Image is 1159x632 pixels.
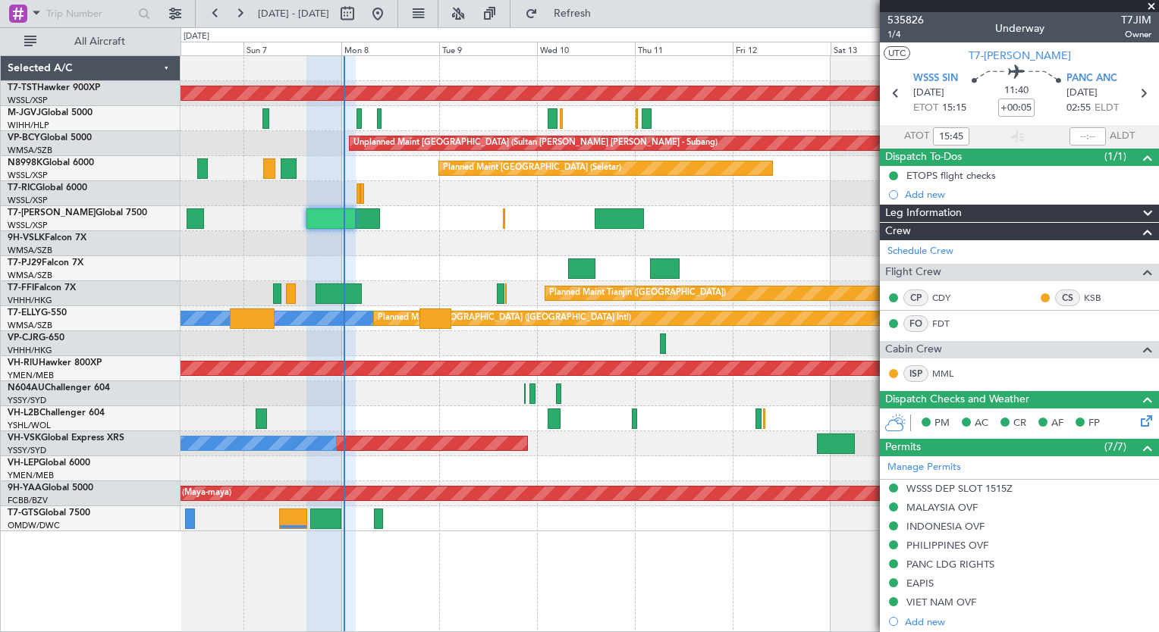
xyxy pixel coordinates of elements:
div: Underway [995,20,1044,36]
span: T7-ELLY [8,308,41,318]
a: 9H-YAAGlobal 5000 [8,483,93,493]
span: ETOT [913,101,938,116]
a: WSSL/XSP [8,95,48,106]
span: [DATE] - [DATE] [258,7,329,20]
button: Refresh [518,2,609,26]
span: Dispatch To-Dos [885,149,962,166]
span: PM [934,416,950,431]
span: ATOT [904,129,929,144]
div: Tue 9 [439,42,537,55]
div: WSSS DEP SLOT 1515Z [906,482,1013,495]
div: Add new [905,188,1151,201]
span: VH-L2B [8,408,39,418]
a: N8998KGlobal 6000 [8,158,94,167]
span: 9H-YAA [8,483,42,493]
input: --:-- [933,127,969,145]
button: UTC [884,46,910,60]
span: 9H-VSLK [8,233,45,242]
div: EAPIS [906,577,934,590]
div: [DATE] [184,30,209,43]
span: Leg Information [885,205,962,222]
span: PANC ANC [1066,71,1117,86]
div: FO [903,315,928,332]
a: N604AUChallenger 604 [8,383,110,393]
span: VH-VSK [8,433,41,443]
span: VH-LEP [8,458,39,468]
div: CP [903,289,928,306]
a: VH-RIUHawker 800XP [8,358,102,368]
a: T7-TSTHawker 900XP [8,83,100,92]
a: T7-FFIFalcon 7X [8,283,76,293]
a: T7-GTSGlobal 7500 [8,508,90,518]
a: YSHL/WOL [8,420,51,431]
div: Unplanned Maint [GEOGRAPHIC_DATA] (Sultan [PERSON_NAME] [PERSON_NAME] - Subang) [353,132,718,155]
div: Planned Maint [GEOGRAPHIC_DATA] ([GEOGRAPHIC_DATA] Intl) [378,307,631,330]
span: T7-TST [8,83,37,92]
a: YSSY/SYD [8,445,46,456]
div: Fri 12 [733,42,831,55]
a: FCBB/BZV [8,495,48,506]
span: [DATE] [913,86,944,101]
a: 9H-VSLKFalcon 7X [8,233,86,242]
span: Flight Crew [885,264,941,281]
div: Mon 8 [341,42,439,55]
span: T7-RIC [8,183,36,192]
div: Sat 13 [831,42,928,55]
span: AC [975,416,988,431]
a: VH-L2BChallenger 604 [8,408,105,418]
span: VH-RIU [8,358,39,368]
a: OMDW/DWC [8,520,60,531]
a: T7-RICGlobal 6000 [8,183,87,192]
div: PANC LDG RIGHTS [906,558,994,571]
button: All Aircraft [17,30,165,54]
a: VH-VSKGlobal Express XRS [8,433,124,443]
a: WMSA/SZB [8,145,52,156]
span: 02:55 [1066,101,1091,116]
span: T7-[PERSON_NAME] [8,208,96,217]
span: WSSS SIN [913,71,958,86]
a: FDT [932,317,966,330]
a: T7-[PERSON_NAME]Global 7500 [8,208,147,217]
a: KSB [1084,291,1118,305]
a: YSSY/SYD [8,395,46,406]
span: Dispatch Checks and Weather [885,391,1029,408]
span: All Aircraft [39,36,160,47]
a: Manage Permits [887,460,961,475]
a: M-JGVJGlobal 5000 [8,108,93,117]
span: 11:40 [1004,83,1029,99]
a: WSSL/XSP [8,195,48,206]
div: Sat 6 [146,42,243,55]
span: T7-FFI [8,283,34,293]
input: Trip Number [46,2,133,25]
div: CS [1055,289,1080,306]
span: [DATE] [1066,86,1098,101]
a: WIHH/HLP [8,120,49,131]
a: VHHH/HKG [8,345,52,356]
a: Schedule Crew [887,244,953,259]
span: CR [1013,416,1026,431]
span: Crew [885,223,911,240]
a: WSSL/XSP [8,170,48,181]
a: YMEN/MEB [8,370,54,381]
span: N604AU [8,383,45,393]
span: 15:15 [942,101,966,116]
span: AF [1051,416,1063,431]
div: Wed 10 [537,42,635,55]
span: 535826 [887,12,924,28]
span: M-JGVJ [8,108,41,117]
a: MML [932,367,966,380]
a: WMSA/SZB [8,270,52,281]
span: FP [1088,416,1100,431]
span: ELDT [1095,101,1119,116]
div: Sun 7 [243,42,341,55]
div: Planned Maint Tianjin ([GEOGRAPHIC_DATA]) [549,282,726,305]
div: ISP [903,365,928,382]
a: WMSA/SZB [8,320,52,331]
span: (7/7) [1104,439,1126,455]
span: VP-BCY [8,133,40,142]
a: VH-LEPGlobal 6000 [8,458,90,468]
div: MALAYSIA OVF [906,501,978,514]
a: CDY [932,291,966,305]
span: Permits [885,439,921,456]
div: INDONESIA OVF [906,520,985,533]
